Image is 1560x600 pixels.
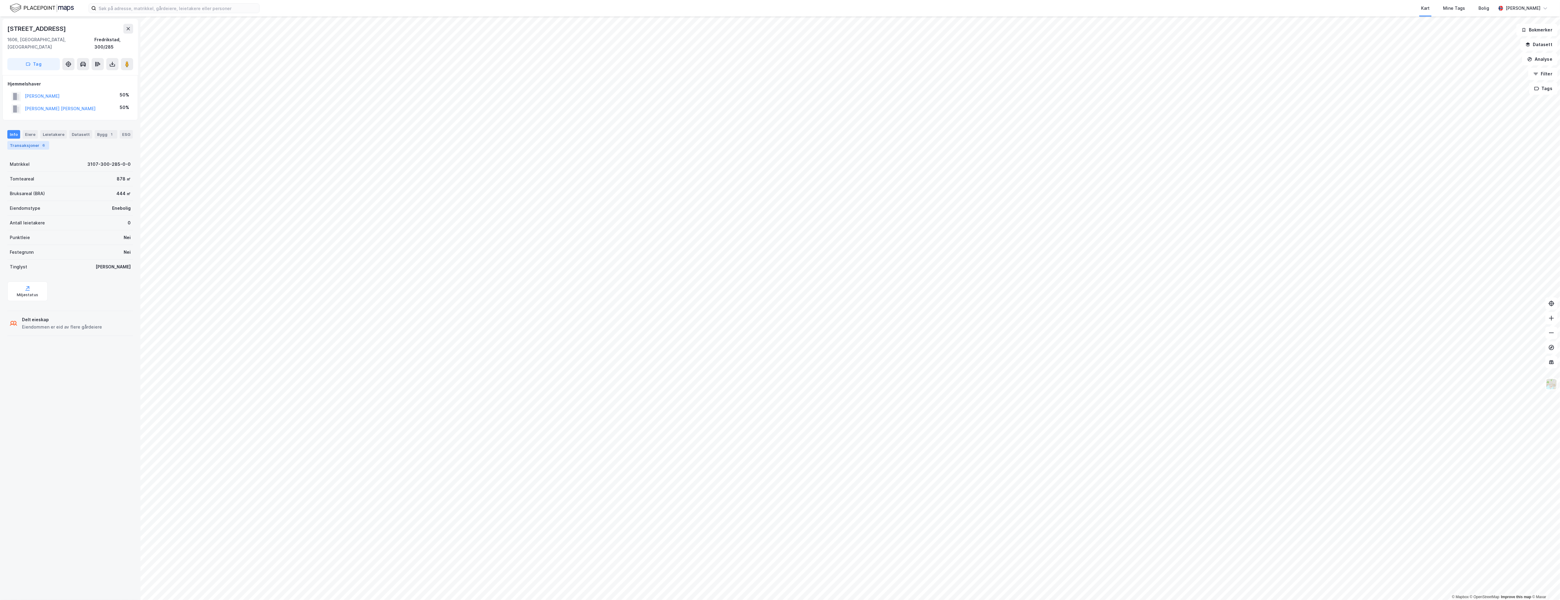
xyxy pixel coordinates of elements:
button: Tag [7,58,60,70]
button: Analyse [1522,53,1558,65]
a: OpenStreetMap [1470,595,1500,599]
div: 3107-300-285-0-0 [87,161,131,168]
div: Eiendomstype [10,205,40,212]
div: Tinglyst [10,263,27,271]
div: 444 ㎡ [116,190,131,197]
div: Miljøstatus [17,293,38,297]
img: logo.f888ab2527a4732fd821a326f86c7f29.svg [10,3,74,13]
div: Bygg [95,130,117,139]
div: Transaksjoner [7,141,49,150]
div: [PERSON_NAME] [96,263,131,271]
a: Improve this map [1501,595,1531,599]
div: Datasett [69,130,92,139]
div: Leietakere [40,130,67,139]
div: Hjemmelshaver [8,80,133,88]
div: 6 [41,142,47,148]
div: Antall leietakere [10,219,45,227]
div: 50% [120,104,129,111]
div: 50% [120,91,129,99]
div: ESG [120,130,133,139]
div: Nei [124,249,131,256]
div: Matrikkel [10,161,30,168]
div: [STREET_ADDRESS] [7,24,67,34]
div: 878 ㎡ [117,175,131,183]
div: Punktleie [10,234,30,241]
div: Eiere [23,130,38,139]
div: Kart [1421,5,1430,12]
div: Fredrikstad, 300/285 [94,36,133,51]
button: Bokmerker [1516,24,1558,36]
div: Info [7,130,20,139]
div: [PERSON_NAME] [1506,5,1540,12]
button: Datasett [1520,38,1558,51]
img: Z [1546,378,1557,390]
a: Mapbox [1452,595,1469,599]
iframe: Chat Widget [1529,571,1560,600]
div: Nei [124,234,131,241]
button: Tags [1529,82,1558,95]
div: 1 [109,131,115,137]
div: 0 [128,219,131,227]
div: Mine Tags [1443,5,1465,12]
button: Filter [1528,68,1558,80]
div: Enebolig [112,205,131,212]
div: Bruksareal (BRA) [10,190,45,197]
div: 1606, [GEOGRAPHIC_DATA], [GEOGRAPHIC_DATA] [7,36,94,51]
div: Festegrunn [10,249,34,256]
div: Kontrollprogram for chat [1529,571,1560,600]
div: Bolig [1478,5,1489,12]
input: Søk på adresse, matrikkel, gårdeiere, leietakere eller personer [96,4,259,13]
div: Eiendommen er eid av flere gårdeiere [22,323,102,331]
div: Tomteareal [10,175,34,183]
div: Delt eieskap [22,316,102,323]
